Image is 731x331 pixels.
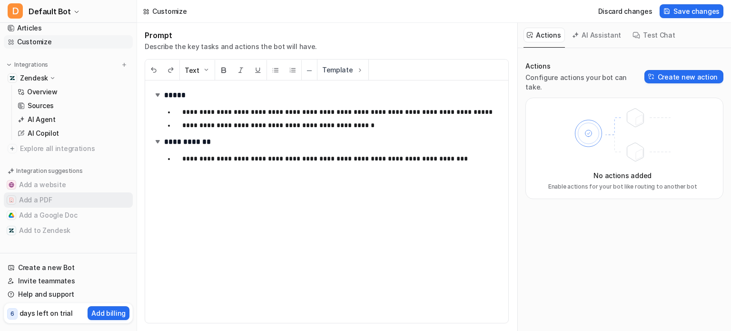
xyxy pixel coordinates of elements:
[91,308,126,318] p: Add billing
[28,129,59,138] p: AI Copilot
[356,66,364,74] img: Template
[237,66,245,74] img: Italic
[4,288,133,301] a: Help and support
[9,228,14,233] img: Add to Zendesk
[254,66,262,74] img: Underline
[9,197,14,203] img: Add a PDF
[232,60,249,80] button: Italic
[648,73,655,80] img: Create action
[145,42,317,51] p: Describe the key tasks and actions the bot will have.
[272,66,279,74] img: Unordered List
[153,137,162,146] img: expand-arrow.svg
[145,60,162,80] button: Undo
[180,60,215,80] button: Text
[20,141,129,156] span: Explore all integrations
[14,85,133,99] a: Overview
[289,66,296,74] img: Ordered List
[4,274,133,288] a: Invite teammates
[593,171,652,181] p: No actions added
[14,61,48,69] p: Integrations
[20,73,48,83] p: Zendesk
[14,127,133,140] a: AI Copilot
[4,261,133,274] a: Create a new Bot
[4,223,133,238] button: Add to ZendeskAdd to Zendesk
[9,212,14,218] img: Add a Google Doc
[4,177,133,192] button: Add a websiteAdd a website
[629,28,679,42] button: Test Chat
[10,75,15,81] img: Zendesk
[14,113,133,126] a: AI Agent
[524,28,565,42] button: Actions
[121,61,128,68] img: menu_add.svg
[9,182,14,188] img: Add a website
[644,70,723,83] button: Create new action
[4,35,133,49] a: Customize
[220,66,227,74] img: Bold
[4,192,133,208] button: Add a PDFAdd a PDF
[28,101,54,110] p: Sources
[317,60,368,80] button: Template
[4,21,133,35] a: Articles
[215,60,232,80] button: Bold
[145,30,317,40] h1: Prompt
[594,4,656,18] button: Discard changes
[152,6,187,16] div: Customize
[548,182,697,191] p: Enable actions for your bot like routing to another bot
[8,3,23,19] span: D
[29,5,71,18] span: Default Bot
[88,306,129,320] button: Add billing
[167,66,175,74] img: Redo
[525,73,644,92] p: Configure actions your bot can take.
[16,167,82,175] p: Integration suggestions
[302,60,317,80] button: ─
[4,142,133,155] a: Explore all integrations
[8,144,17,153] img: explore all integrations
[4,208,133,223] button: Add a Google DocAdd a Google Doc
[202,66,210,74] img: Dropdown Down Arrow
[162,60,179,80] button: Redo
[6,61,12,68] img: expand menu
[150,66,158,74] img: Undo
[569,28,625,42] button: AI Assistant
[267,60,284,80] button: Unordered List
[660,4,723,18] button: Save changes
[28,115,56,124] p: AI Agent
[284,60,301,80] button: Ordered List
[673,6,720,16] span: Save changes
[4,60,51,70] button: Integrations
[525,61,644,71] p: Actions
[20,308,73,318] p: days left on trial
[153,90,162,100] img: expand-arrow.svg
[14,99,133,112] a: Sources
[27,87,58,97] p: Overview
[10,310,14,318] p: 6
[249,60,267,80] button: Underline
